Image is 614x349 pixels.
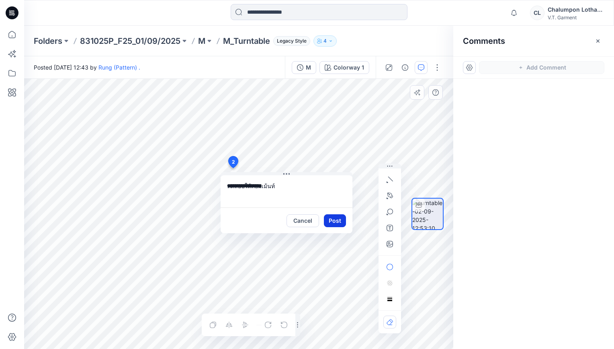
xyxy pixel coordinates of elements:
[292,61,316,74] button: M
[479,61,604,74] button: Add Comment
[34,63,140,72] span: Posted [DATE] 12:43 by
[198,35,205,47] a: M
[80,35,180,47] a: 831025P_F25_01/09/2025
[548,14,604,21] div: V.T. Garment
[98,64,140,71] a: Rung (Pattern) .
[412,199,443,229] img: turntable-02-09-2025-12:53:10
[273,36,310,46] span: Legacy Style
[548,5,604,14] div: Chalumpon Lotharukpong
[232,158,235,166] span: 2
[313,35,337,47] button: 4
[34,35,62,47] a: Folders
[306,63,311,72] div: M
[287,214,319,227] button: Cancel
[323,37,327,45] p: 4
[463,36,505,46] h2: Comments
[223,35,270,47] p: M_Turntable
[334,63,364,72] div: Colorway 1
[270,35,310,47] button: Legacy Style
[530,6,544,20] div: CL
[324,214,346,227] button: Post
[399,61,411,74] button: Details
[319,61,369,74] button: Colorway 1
